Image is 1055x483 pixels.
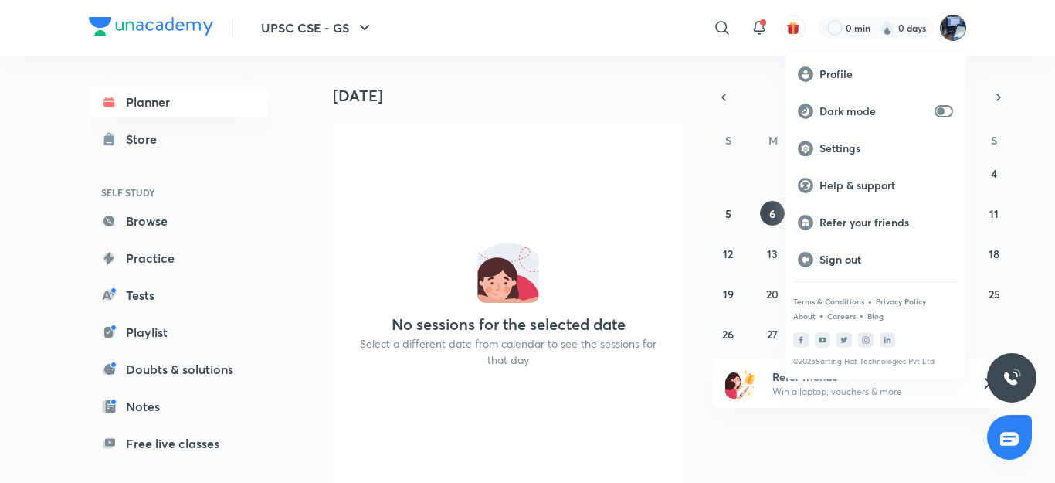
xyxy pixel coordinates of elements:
a: Refer your friends [785,204,965,241]
p: © 2025 Sorting Hat Technologies Pvt Ltd [793,357,958,366]
a: Profile [785,56,965,93]
a: Settings [785,130,965,167]
a: Privacy Policy [876,297,926,306]
p: Refer your friends [819,216,953,230]
p: Dark mode [819,104,928,118]
a: Careers [827,311,856,321]
div: • [867,294,873,308]
a: Blog [867,311,884,321]
p: Help & support [819,179,953,192]
p: Settings [819,141,953,155]
a: Terms & Conditions [793,297,864,306]
a: About [793,311,816,321]
p: Profile [819,67,953,81]
div: • [819,308,824,322]
p: Sign out [819,253,953,267]
a: Help & support [785,167,965,204]
div: • [859,308,864,322]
